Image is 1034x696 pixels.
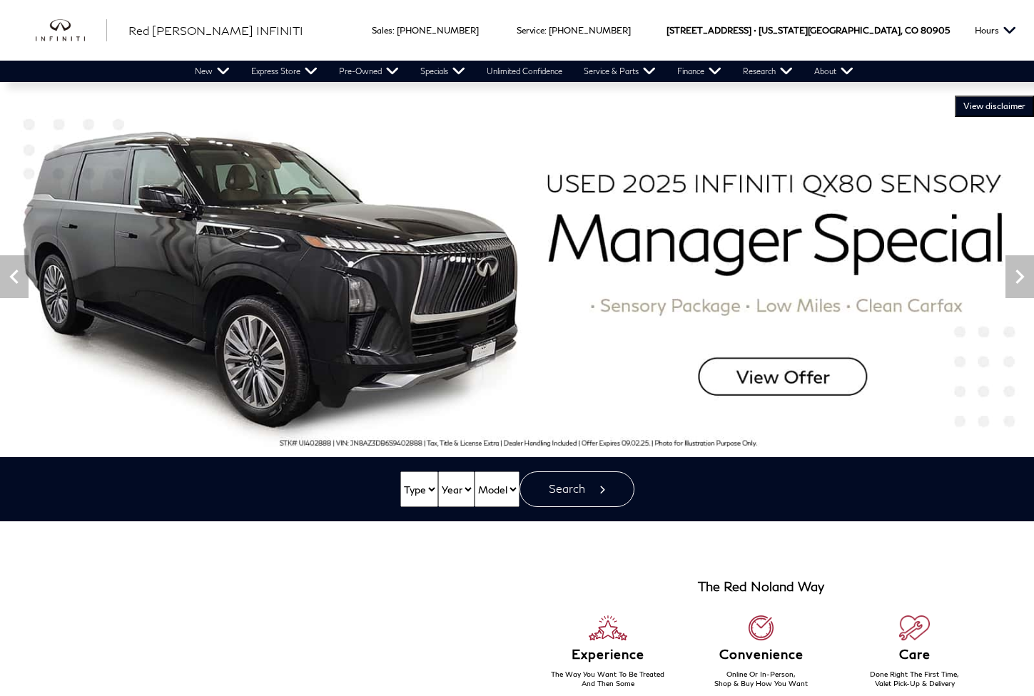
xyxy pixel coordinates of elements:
[714,670,808,687] span: Online Or In-Person, Shop & Buy How You Want
[549,25,631,36] a: [PHONE_NUMBER]
[410,61,476,82] a: Specials
[240,61,328,82] a: Express Store
[532,648,685,662] h6: Experience
[36,19,107,42] img: INFINITI
[517,25,544,36] span: Service
[184,61,240,82] a: New
[328,61,410,82] a: Pre-Owned
[400,471,438,507] select: Vehicle Type
[732,61,804,82] a: Research
[544,25,547,36] span: :
[870,670,959,687] span: Done Right The First Time, Valet Pick-Up & Delivery
[551,670,664,687] span: The Way You Want To Be Treated And Then Some
[666,25,950,36] a: [STREET_ADDRESS] • [US_STATE][GEOGRAPHIC_DATA], CO 80905
[963,101,1025,112] span: VIEW DISCLAIMER
[128,24,303,37] span: Red [PERSON_NAME] INFINITI
[838,648,991,662] h6: Care
[804,61,864,82] a: About
[475,471,519,507] select: Vehicle Model
[438,471,475,507] select: Vehicle Year
[684,648,838,662] h6: Convenience
[955,96,1034,117] button: VIEW DISCLAIMER
[128,22,303,39] a: Red [PERSON_NAME] INFINITI
[372,25,392,36] span: Sales
[519,471,634,507] button: Search
[36,19,107,42] a: infiniti
[184,61,864,82] nav: Main Navigation
[392,25,395,36] span: :
[666,61,732,82] a: Finance
[476,61,573,82] a: Unlimited Confidence
[698,580,824,594] h3: The Red Noland Way
[573,61,666,82] a: Service & Parts
[397,25,479,36] a: [PHONE_NUMBER]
